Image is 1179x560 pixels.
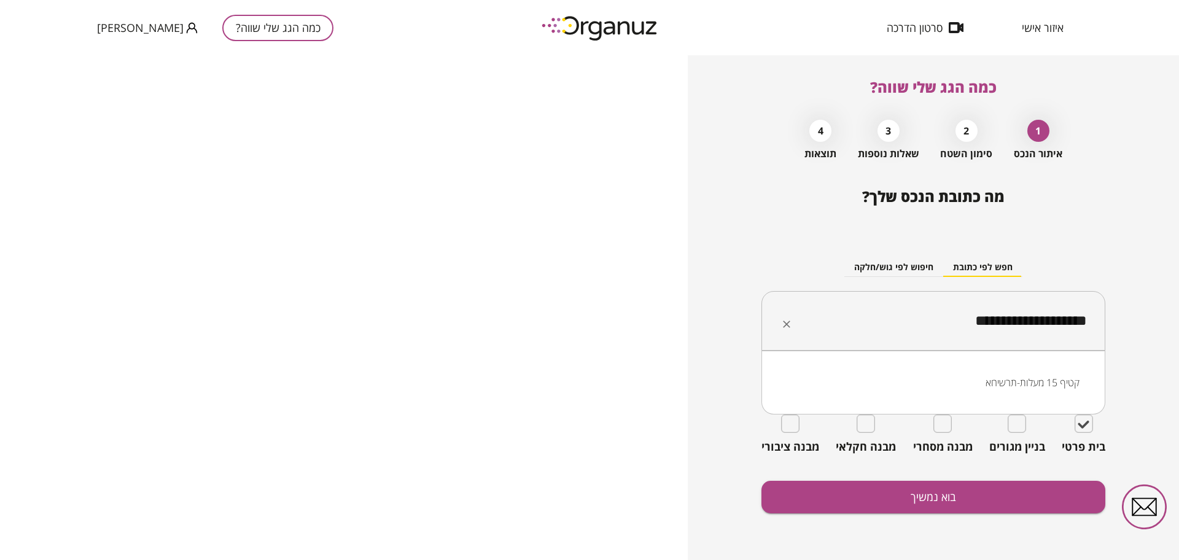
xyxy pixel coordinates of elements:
[97,21,184,34] span: [PERSON_NAME]
[1022,21,1064,34] span: איזור אישי
[777,371,1089,394] li: קטיף 15 מעלות-תרשיחא
[809,120,831,142] div: 4
[868,21,982,34] button: סרטון הדרכה
[1003,21,1082,34] button: איזור אישי
[1062,440,1105,454] span: בית פרטי
[804,148,836,160] span: תוצאות
[877,120,900,142] div: 3
[887,21,943,34] span: סרטון הדרכה
[761,481,1105,513] button: בוא נמשיך
[1027,120,1049,142] div: 1
[940,148,992,160] span: סימון השטח
[844,259,943,277] button: חיפוש לפי גוש/חלקה
[858,148,919,160] span: שאלות נוספות
[1014,148,1062,160] span: איתור הנכס
[778,316,795,333] button: Clear
[836,440,896,454] span: מבנה חקלאי
[222,15,333,41] button: כמה הגג שלי שווה?
[955,120,978,142] div: 2
[913,440,973,454] span: מבנה מסחרי
[533,11,668,45] img: logo
[97,20,198,36] button: [PERSON_NAME]
[989,440,1045,454] span: בניין מגורים
[943,259,1022,277] button: חפש לפי כתובת
[862,186,1005,206] span: מה כתובת הנכס שלך?
[761,440,819,454] span: מבנה ציבורי
[870,77,997,97] span: כמה הגג שלי שווה?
